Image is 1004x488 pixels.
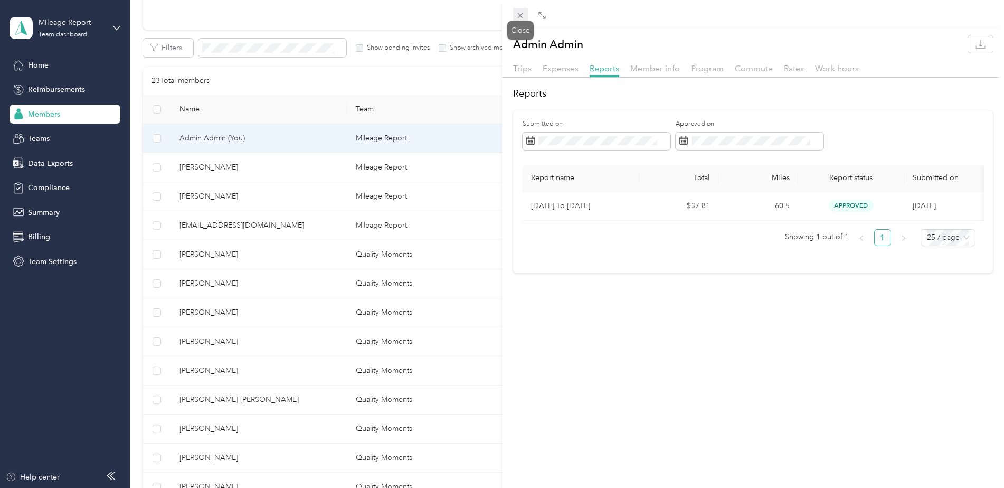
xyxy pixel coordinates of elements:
span: Rates [784,63,804,73]
div: Close [507,21,534,40]
span: Showing 1 out of 1 [785,229,849,245]
li: Previous Page [853,229,870,246]
span: [DATE] [913,201,936,210]
span: 25 / page [927,230,969,246]
span: Program [691,63,724,73]
p: [DATE] To [DATE] [531,200,631,212]
span: Reports [590,63,619,73]
span: right [901,235,907,241]
span: Expenses [543,63,579,73]
div: Total [648,173,711,182]
label: Submitted on [523,119,670,129]
span: Commute [735,63,773,73]
p: Admin Admin [513,35,583,53]
div: Page Size [921,229,975,246]
td: 60.5 [718,191,798,221]
span: approved [829,200,874,212]
span: Member info [630,63,680,73]
th: Report name [523,165,639,191]
label: Approved on [676,119,823,129]
span: Trips [513,63,532,73]
span: Work hours [815,63,859,73]
span: Report status [807,173,896,182]
td: $37.81 [639,191,719,221]
a: 1 [875,230,891,246]
li: Next Page [895,229,912,246]
button: left [853,229,870,246]
th: Submitted on [904,165,984,191]
li: 1 [874,229,891,246]
button: right [895,229,912,246]
iframe: Everlance-gr Chat Button Frame [945,429,1004,488]
div: Miles [727,173,790,182]
span: left [858,235,865,241]
h2: Reports [513,87,993,101]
